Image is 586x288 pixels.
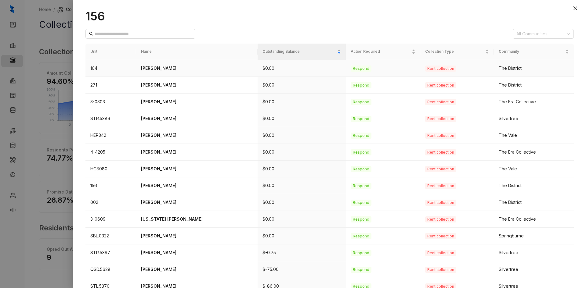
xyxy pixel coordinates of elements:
[351,267,371,273] span: Respond
[262,266,341,273] p: $-75.00
[141,165,252,172] p: [PERSON_NAME]
[425,267,456,273] span: Rent collection
[262,65,341,72] p: $0.00
[141,149,252,155] p: [PERSON_NAME]
[499,199,569,206] div: The District
[351,166,371,172] span: Respond
[425,133,456,139] span: Rent collection
[141,65,252,72] p: [PERSON_NAME]
[351,200,371,206] span: Respond
[141,132,252,139] p: [PERSON_NAME]
[262,216,341,222] p: $0.00
[262,149,341,155] p: $0.00
[499,249,569,256] div: Silvertree
[573,6,578,11] span: close
[499,266,569,273] div: Silvertree
[351,49,411,55] span: Action Required
[141,199,252,206] p: [PERSON_NAME]
[499,115,569,122] div: Silvertree
[85,211,136,228] td: 3-0609
[141,98,252,105] p: [PERSON_NAME]
[346,44,421,60] th: Action Required
[425,216,456,222] span: Rent collection
[499,98,569,105] div: The Era Collective
[85,127,136,144] td: HER342
[499,65,569,72] div: The District
[425,233,456,239] span: Rent collection
[85,94,136,110] td: 3-0303
[351,183,371,189] span: Respond
[499,216,569,222] div: The Era Collective
[425,200,456,206] span: Rent collection
[141,249,252,256] p: [PERSON_NAME]
[85,194,136,211] td: 002
[262,182,341,189] p: $0.00
[262,233,341,239] p: $0.00
[85,9,574,23] h1: 156
[351,149,371,155] span: Respond
[351,216,371,222] span: Respond
[85,261,136,278] td: QSD.5628
[141,216,252,222] p: [US_STATE] [PERSON_NAME]
[425,166,456,172] span: Rent collection
[499,82,569,88] div: The District
[351,116,371,122] span: Respond
[351,99,371,105] span: Respond
[262,82,341,88] p: $0.00
[141,233,252,239] p: [PERSON_NAME]
[85,60,136,77] td: 164
[141,266,252,273] p: [PERSON_NAME]
[85,110,136,127] td: STR.5389
[499,132,569,139] div: The Vale
[89,32,93,36] span: search
[425,250,456,256] span: Rent collection
[494,44,574,60] th: Community
[141,82,252,88] p: [PERSON_NAME]
[499,165,569,172] div: The Vale
[262,249,341,256] p: $-0.75
[85,161,136,177] td: HC8080
[425,149,456,155] span: Rent collection
[425,183,456,189] span: Rent collection
[141,115,252,122] p: [PERSON_NAME]
[262,199,341,206] p: $0.00
[572,5,579,12] button: Close
[85,228,136,244] td: SBL.0322
[351,82,371,88] span: Respond
[262,132,341,139] p: $0.00
[351,250,371,256] span: Respond
[85,77,136,94] td: 271
[351,233,371,239] span: Respond
[420,44,494,60] th: Collection Type
[85,244,136,261] td: STR.5397
[136,44,257,60] th: Name
[499,149,569,155] div: The Era Collective
[262,49,336,55] span: Outstanding Balance
[85,44,136,60] th: Unit
[425,82,456,88] span: Rent collection
[499,233,569,239] div: Springburne
[425,66,456,72] span: Rent collection
[425,116,456,122] span: Rent collection
[262,115,341,122] p: $0.00
[499,49,564,55] span: Community
[425,99,456,105] span: Rent collection
[351,133,371,139] span: Respond
[499,182,569,189] div: The District
[262,165,341,172] p: $0.00
[262,98,341,105] p: $0.00
[85,144,136,161] td: 4-4205
[85,177,136,194] td: 156
[351,66,371,72] span: Respond
[141,182,252,189] p: [PERSON_NAME]
[425,49,484,55] span: Collection Type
